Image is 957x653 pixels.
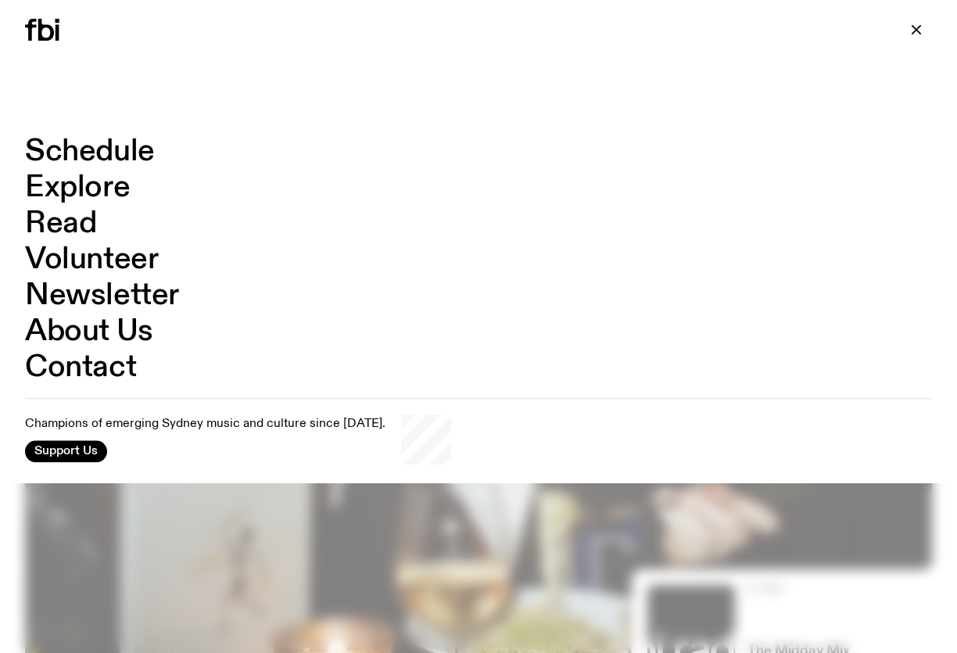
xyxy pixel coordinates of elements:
a: Contact [25,353,136,382]
a: Read [25,209,96,239]
p: Champions of emerging Sydney music and culture since [DATE]. [25,418,385,432]
a: Explore [25,173,130,203]
a: About Us [25,317,153,346]
a: Newsletter [25,281,179,310]
span: Support Us [34,444,98,458]
button: Support Us [25,440,107,462]
a: Schedule [25,137,155,167]
a: Volunteer [25,245,158,274]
